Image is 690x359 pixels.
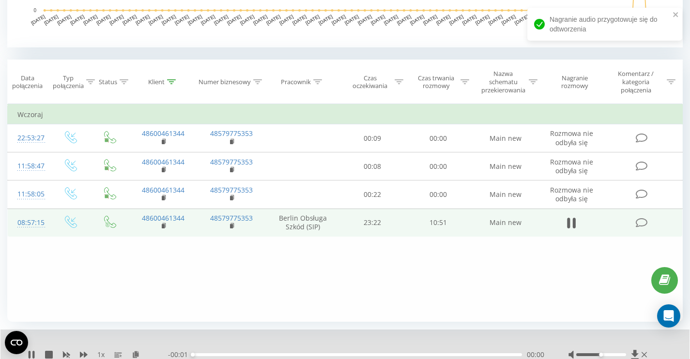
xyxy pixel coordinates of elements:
[550,129,593,147] span: Rozmowa nie odbyła się
[344,14,360,26] text: [DATE]
[200,14,216,26] text: [DATE]
[33,8,36,13] text: 0
[210,157,253,166] a: 48579775353
[265,14,281,26] text: [DATE]
[405,124,471,152] td: 00:00
[608,70,664,94] div: Komentarz / kategoria połączenia
[210,213,253,223] a: 48579775353
[339,152,405,180] td: 00:08
[448,14,464,26] text: [DATE]
[339,180,405,209] td: 00:22
[396,14,412,26] text: [DATE]
[475,14,491,26] text: [DATE]
[69,14,85,26] text: [DATE]
[142,213,184,223] a: 48600461344
[480,70,527,94] div: Nazwa schematu przekierowania
[657,304,680,328] div: Open Intercom Messenger
[210,185,253,194] a: 48579775353
[226,14,242,26] text: [DATE]
[527,8,682,41] div: Nagranie audio przygotowuje się do odtworzenia
[252,14,268,26] text: [DATE]
[17,213,40,232] div: 08:57:15
[414,74,458,90] div: Czas trwania rozmowy
[370,14,386,26] text: [DATE]
[405,209,471,237] td: 10:51
[422,14,438,26] text: [DATE]
[549,74,601,90] div: Nagranie rozmowy
[471,180,540,209] td: Main new
[501,14,517,26] text: [DATE]
[266,209,339,237] td: Berlin Obsługa Szkód (SIP)
[191,353,195,357] div: Accessibility label
[599,353,603,357] div: Accessibility label
[30,14,46,26] text: [DATE]
[56,14,72,26] text: [DATE]
[17,129,40,148] div: 22:53:27
[8,74,47,90] div: Data połączenia
[471,124,540,152] td: Main new
[673,11,679,20] button: close
[550,185,593,203] span: Rozmowa nie odbyła się
[174,14,190,26] text: [DATE]
[199,78,251,86] div: Numer biznesowy
[471,209,540,237] td: Main new
[409,14,425,26] text: [DATE]
[383,14,399,26] text: [DATE]
[142,157,184,166] a: 48600461344
[148,14,164,26] text: [DATE]
[278,14,294,26] text: [DATE]
[461,14,477,26] text: [DATE]
[108,14,124,26] text: [DATE]
[357,14,373,26] text: [DATE]
[331,14,347,26] text: [DATE]
[82,14,98,26] text: [DATE]
[348,74,392,90] div: Czas oczekiwania
[339,124,405,152] td: 00:09
[281,78,311,86] div: Pracownik
[514,14,530,26] text: [DATE]
[405,152,471,180] td: 00:00
[17,157,40,176] div: 11:58:47
[488,14,504,26] text: [DATE]
[210,129,253,138] a: 48579775353
[471,152,540,180] td: Main new
[5,331,28,354] button: Open CMP widget
[291,14,307,26] text: [DATE]
[135,14,151,26] text: [DATE]
[318,14,334,26] text: [DATE]
[305,14,321,26] text: [DATE]
[435,14,451,26] text: [DATE]
[161,14,177,26] text: [DATE]
[239,14,255,26] text: [DATE]
[213,14,229,26] text: [DATE]
[550,157,593,175] span: Rozmowa nie odbyła się
[142,185,184,194] a: 48600461344
[17,185,40,204] div: 11:58:05
[148,78,165,86] div: Klient
[8,105,683,124] td: Wczoraj
[99,78,117,86] div: Status
[142,129,184,138] a: 48600461344
[405,180,471,209] td: 00:00
[339,209,405,237] td: 23:22
[43,14,59,26] text: [DATE]
[53,74,83,90] div: Typ połączenia
[122,14,138,26] text: [DATE]
[95,14,111,26] text: [DATE]
[187,14,203,26] text: [DATE]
